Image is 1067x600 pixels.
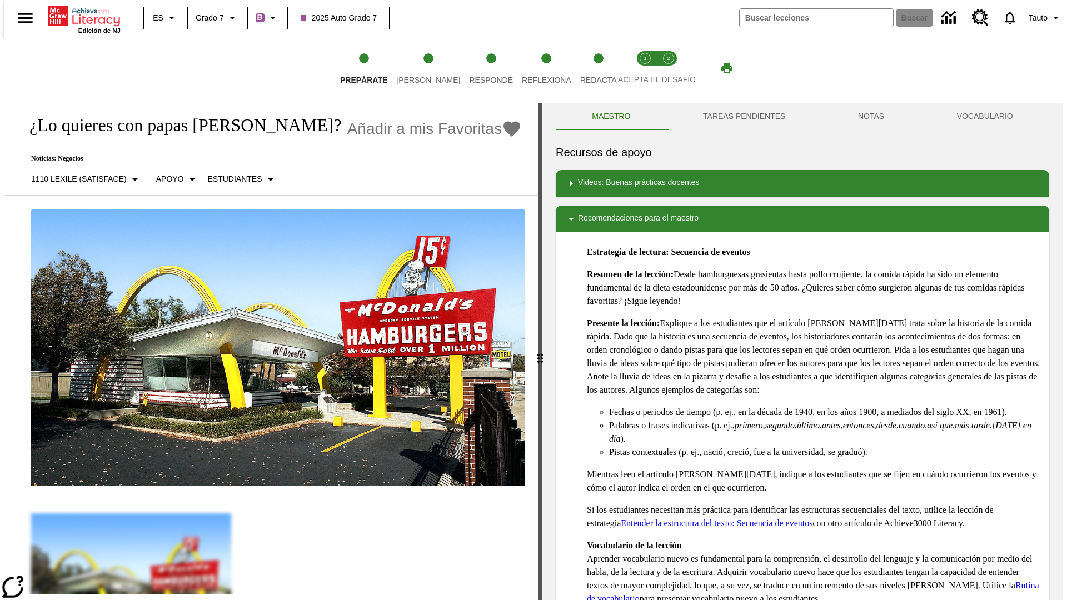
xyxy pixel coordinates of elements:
em: segundo [765,421,795,430]
div: Recomendaciones para el maestro [556,206,1049,232]
span: Grado 7 [196,12,224,24]
text: 1 [644,56,646,61]
div: Instructional Panel Tabs [556,103,1049,130]
button: Añadir a mis Favoritas - ¿Lo quieres con papas fritas? [347,119,522,138]
span: Tauto [1029,12,1048,24]
a: Centro de información [935,3,965,33]
em: primero [735,421,763,430]
li: Palabras o frases indicativas (p. ej., , , , , , , , , , ). [609,419,1040,446]
p: Explique a los estudiantes que el artículo [PERSON_NAME][DATE] trata sobre la historia de la comi... [587,317,1040,397]
img: Uno de los primeros locales de McDonald's, con el icónico letrero rojo y los arcos amarillos. [31,209,525,487]
em: desde [876,421,896,430]
h1: ¿Lo quieres con papas [PERSON_NAME]? [18,115,342,136]
p: 1110 Lexile (Satisface) [31,173,127,185]
strong: Estrategia de lectura: Secuencia de eventos [587,247,750,257]
em: antes [822,421,841,430]
a: Entender la estructura del texto: Secuencia de eventos [621,518,812,528]
span: Responde [469,76,513,84]
em: último [797,421,820,430]
p: Videos: Buenas prácticas docentes [578,177,699,190]
button: Grado: Grado 7, Elige un grado [191,8,243,28]
em: cuando [899,421,925,430]
div: activity [542,103,1063,600]
button: Imprimir [709,58,745,78]
button: Seleccione Lexile, 1110 Lexile (Satisface) [27,169,146,189]
button: Acepta el desafío contesta step 2 of 2 [652,38,685,99]
button: Abrir el menú lateral [9,2,42,34]
a: Notificaciones [995,3,1024,32]
h6: Recursos de apoyo [556,143,1049,161]
button: Seleccionar estudiante [203,169,282,189]
button: Lee step 2 of 5 [387,38,469,99]
div: Pulsa la tecla de intro o la barra espaciadora y luego presiona las flechas de derecha e izquierd... [538,103,542,600]
button: Perfil/Configuración [1024,8,1067,28]
div: Portada [48,4,121,34]
strong: Presente la lección: [587,318,660,328]
p: Noticias: Negocios [18,154,522,163]
strong: Vocabulario de la lección [587,541,682,550]
span: B [257,11,263,24]
em: entonces [843,421,874,430]
li: Pistas contextuales (p. ej., nació, creció, fue a la universidad, se graduó). [609,446,1040,459]
button: NOTAS [822,103,921,130]
button: TAREAS PENDIENTES [667,103,822,130]
span: ES [153,12,163,24]
button: Boost El color de la clase es morado/púrpura. Cambiar el color de la clase. [251,8,284,28]
span: Edición de NJ [78,27,121,34]
div: reading [4,103,538,594]
span: Prepárate [340,76,387,84]
p: Si los estudiantes necesitan más práctica para identificar las estructuras secuenciales del texto... [587,503,1040,530]
span: 2025 Auto Grade 7 [301,12,377,24]
input: Buscar campo [740,9,893,27]
button: Responde step 3 of 5 [460,38,522,99]
button: VOCABULARIO [920,103,1049,130]
span: Reflexiona [522,76,571,84]
div: Videos: Buenas prácticas docentes [556,170,1049,197]
li: Fechas o periodos de tiempo (p. ej., en la década de 1940, en los años 1900, a mediados del siglo... [609,406,1040,419]
span: ACEPTA EL DESAFÍO [618,75,696,84]
em: así que [927,421,953,430]
button: Redacta step 5 of 5 [571,38,626,99]
p: Recomendaciones para el maestro [578,212,699,226]
span: Redacta [580,76,617,84]
strong: Resumen de la lección: [587,269,674,279]
button: Maestro [556,103,667,130]
em: más tarde [955,421,990,430]
p: Apoyo [156,173,184,185]
p: Mientras leen el artículo [PERSON_NAME][DATE], indique a los estudiantes que se fijen en cuándo o... [587,468,1040,494]
p: Desde hamburguesas grasientas hasta pollo crujiente, la comida rápida ha sido un elemento fundame... [587,268,1040,308]
a: Centro de recursos, Se abrirá en una pestaña nueva. [965,3,995,33]
p: Estudiantes [208,173,262,185]
span: [PERSON_NAME] [396,76,460,84]
span: Añadir a mis Favoritas [347,120,502,138]
button: Lenguaje: ES, Selecciona un idioma [148,8,183,28]
button: Prepárate step 1 of 5 [331,38,396,99]
text: 2 [667,56,670,61]
button: Tipo de apoyo, Apoyo [152,169,203,189]
button: Acepta el desafío lee step 1 of 2 [629,38,661,99]
button: Reflexiona step 4 of 5 [513,38,580,99]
